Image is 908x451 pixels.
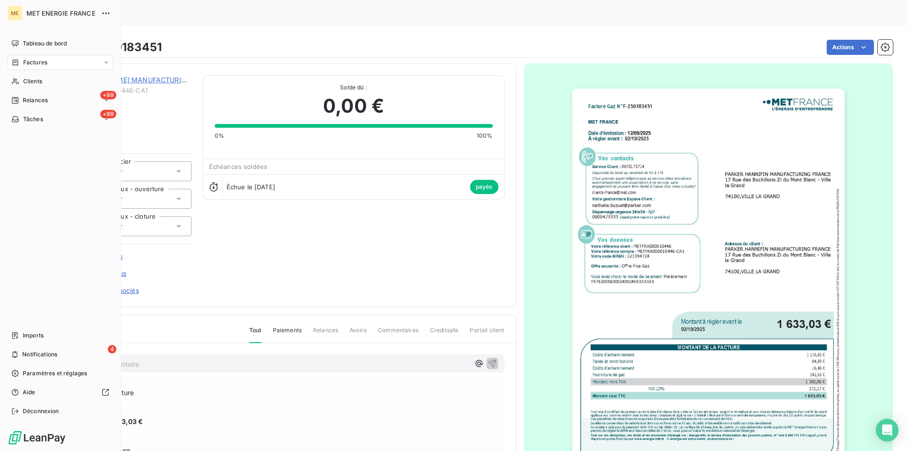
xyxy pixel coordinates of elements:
[22,350,57,359] span: Notifications
[100,91,116,99] span: +99
[23,388,35,397] span: Aide
[470,326,504,342] span: Portail client
[209,163,268,170] span: Échéances soldées
[378,326,419,342] span: Commentaires
[108,416,143,426] span: 1 633,03 €
[827,40,874,55] button: Actions
[108,345,116,354] span: 4
[349,326,367,342] span: Avoirs
[323,92,384,120] span: 0,00 €
[8,430,66,445] img: Logo LeanPay
[23,77,42,86] span: Clients
[23,58,47,67] span: Factures
[74,87,192,94] span: METFRA000010446-CA1
[23,96,48,105] span: Relances
[273,326,302,342] span: Paiements
[430,326,459,342] span: Creditsafe
[215,132,224,140] span: 0%
[23,407,59,416] span: Déconnexion
[876,419,899,442] div: Open Intercom Messenger
[88,39,162,56] h3: F-250183451
[249,326,262,343] span: Tout
[313,326,338,342] span: Relances
[23,39,67,48] span: Tableau de bord
[8,385,113,400] a: Aide
[23,331,44,340] span: Imports
[23,115,43,124] span: Tâches
[477,132,493,140] span: 100%
[74,76,220,84] a: [PERSON_NAME] MANUFACTURING FRANCE
[470,180,498,194] span: payée
[227,183,275,191] span: Échue le [DATE]
[100,110,116,118] span: +99
[215,83,493,92] span: Solde dû :
[23,369,87,378] span: Paramètres et réglages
